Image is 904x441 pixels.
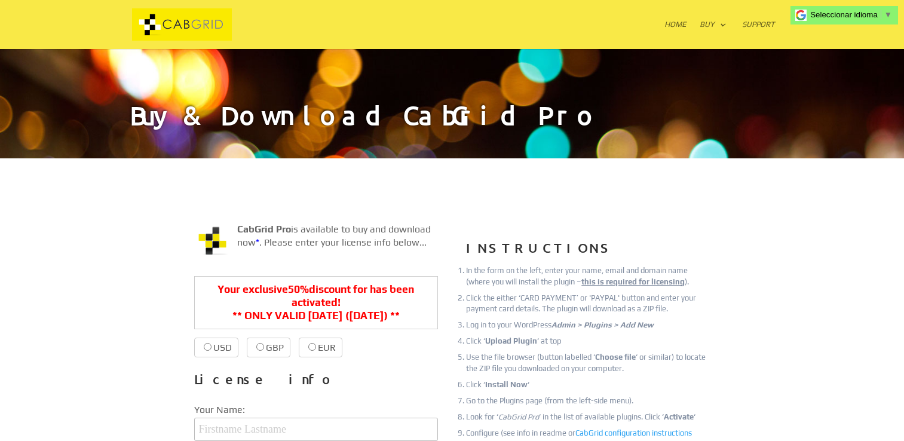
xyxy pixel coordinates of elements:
[466,379,710,390] li: Click ‘ ‘
[204,343,212,351] input: USD
[595,353,636,362] strong: Choose file
[194,223,438,259] p: is available to buy and download now . Please enter your license info below...
[884,10,892,19] span: ▼
[194,338,238,357] label: USD
[466,396,710,406] li: Go to the Plugins page (from the left-side menu).
[485,336,537,345] strong: Upload Plugin
[194,276,438,329] p: Your exclusive discount for has been activated! ** ONLY VALID [DATE] ( [DATE]) **
[256,343,264,351] input: GBP
[881,10,881,19] span: ​
[194,223,230,259] img: CabGrid WordPress Plugin
[299,338,342,357] label: EUR
[810,10,892,19] a: Seleccionar idioma​
[466,293,710,314] li: Click the either ‘CARD PAYMENT’ or 'PAYPAL' button and enter your payment card details. The plugi...
[466,236,710,266] h3: INSTRUCTIONS
[466,320,710,330] li: Log in to your WordPress
[466,412,710,422] li: Look for ‘ ‘ in the list of available plugins. Click ‘ ‘
[551,320,654,329] em: Admin > Plugins > Add New
[132,8,232,41] img: CabGrid
[581,277,685,286] u: this is required for licensing
[194,418,438,441] input: Firstname Lastname
[237,223,291,235] strong: CabGrid Pro
[664,412,694,421] strong: Activate
[498,412,539,421] em: CabGrid Pro
[742,20,775,49] a: Support
[130,102,775,158] h1: Buy & Download CabGrid Pro
[308,343,316,351] input: EUR
[247,338,290,357] label: GBP
[700,20,727,49] a: Buy
[664,20,687,49] a: Home
[810,10,878,19] span: Seleccionar idioma
[466,336,710,347] li: Click ‘ ‘ at top
[466,265,710,287] li: In the form on the left, enter your name, email and domain name (where you will install the plugi...
[466,352,710,373] li: Use the file browser (button labelled ‘ ‘ or similar) to locate the ZIP file you downloaded on yo...
[194,367,438,397] h3: License info
[485,380,528,389] strong: Install Now
[194,402,438,418] label: Your Name:
[288,283,309,295] span: 50%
